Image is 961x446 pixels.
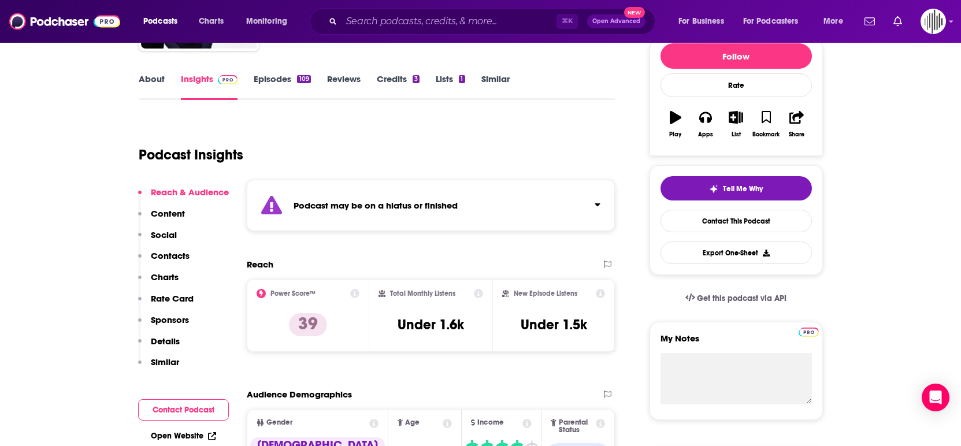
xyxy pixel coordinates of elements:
button: Show profile menu [921,9,946,34]
a: Episodes109 [254,73,310,100]
span: ⌘ K [556,14,578,29]
h2: Audience Demographics [247,389,352,400]
div: Play [669,131,681,138]
button: Open AdvancedNew [587,14,645,28]
a: Charts [191,12,231,31]
button: open menu [670,12,739,31]
span: Logged in as gpg2 [921,9,946,34]
img: Podchaser Pro [799,328,819,337]
div: Apps [698,131,713,138]
h2: Total Monthly Listens [390,289,455,298]
p: Sponsors [151,314,189,325]
span: Open Advanced [592,18,640,24]
button: open menu [238,12,302,31]
button: open menu [815,12,858,31]
p: 39 [289,313,327,336]
span: New [624,7,645,18]
a: Get this podcast via API [676,284,796,313]
button: Charts [138,272,179,293]
h1: Podcast Insights [139,146,243,163]
a: Lists1 [436,73,465,100]
span: Parental Status [559,419,594,434]
span: Income [477,419,504,426]
span: Charts [199,13,224,29]
span: Age [405,419,420,426]
a: About [139,73,165,100]
div: Search podcasts, credits, & more... [321,8,666,35]
p: Details [151,336,180,347]
a: Reviews [327,73,361,100]
button: Sponsors [138,314,189,336]
button: Share [781,103,811,145]
div: 3 [413,75,420,83]
div: 1 [459,75,465,83]
button: Social [138,229,177,251]
strong: Podcast may be on a hiatus or finished [294,200,458,211]
button: Reach & Audience [138,187,229,208]
h3: Under 1.5k [521,316,587,333]
h2: Power Score™ [270,289,316,298]
span: Gender [266,419,292,426]
button: List [721,103,751,145]
img: tell me why sparkle [709,184,718,194]
a: Pro website [799,326,819,337]
button: tell me why sparkleTell Me Why [661,176,812,200]
p: Charts [151,272,179,283]
a: Credits3 [377,73,420,100]
a: Show notifications dropdown [860,12,880,31]
a: Similar [481,73,510,100]
span: For Podcasters [743,13,799,29]
img: Podchaser - Follow, Share and Rate Podcasts [9,10,120,32]
div: 109 [297,75,310,83]
div: Rate [661,73,812,97]
p: Reach & Audience [151,187,229,198]
label: My Notes [661,333,812,353]
button: Contact Podcast [138,399,229,421]
span: Tell Me Why [723,184,763,194]
div: List [732,131,741,138]
span: Get this podcast via API [697,293,786,303]
h2: Reach [247,259,273,270]
p: Content [151,208,185,219]
a: Show notifications dropdown [889,12,907,31]
p: Contacts [151,250,190,261]
a: Contact This Podcast [661,210,812,232]
button: Similar [138,356,179,378]
button: Apps [691,103,721,145]
img: Podchaser Pro [218,75,238,84]
button: open menu [736,12,815,31]
span: More [823,13,843,29]
span: Monitoring [246,13,287,29]
h3: Under 1.6k [398,316,464,333]
button: Content [138,208,185,229]
div: Bookmark [752,131,780,138]
button: Rate Card [138,293,194,314]
button: Follow [661,43,812,69]
button: Bookmark [751,103,781,145]
div: Share [789,131,804,138]
section: Click to expand status details [247,180,615,231]
div: Open Intercom Messenger [922,384,949,411]
button: Export One-Sheet [661,241,812,264]
button: Play [661,103,691,145]
h2: New Episode Listens [514,289,577,298]
button: Contacts [138,250,190,272]
input: Search podcasts, credits, & more... [342,12,556,31]
button: open menu [135,12,192,31]
p: Rate Card [151,293,194,304]
button: Details [138,336,180,357]
a: InsightsPodchaser Pro [181,73,238,100]
span: For Business [678,13,724,29]
p: Social [151,229,177,240]
span: Podcasts [143,13,177,29]
img: User Profile [921,9,946,34]
p: Similar [151,356,179,367]
a: Open Website [151,431,216,441]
